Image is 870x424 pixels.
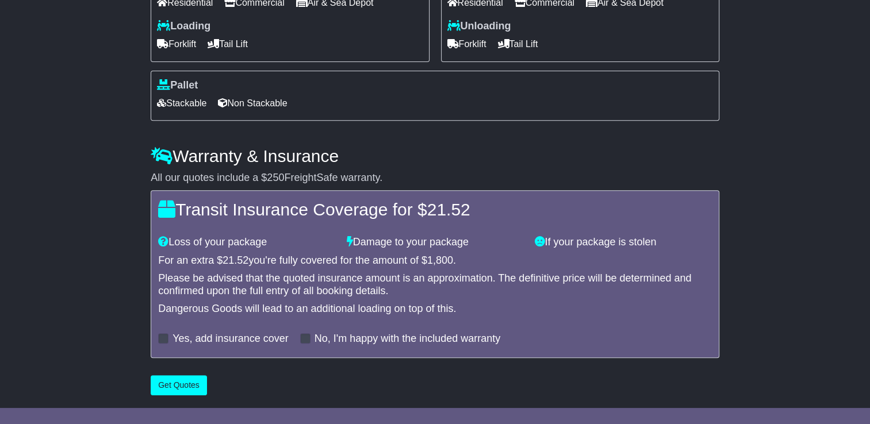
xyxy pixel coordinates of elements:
[151,172,719,184] div: All our quotes include a $ FreightSafe warranty.
[157,79,198,92] label: Pallet
[158,272,712,297] div: Please be advised that the quoted insurance amount is an approximation. The definitive price will...
[498,35,538,53] span: Tail Lift
[315,333,501,345] label: No, I'm happy with the included warranty
[529,236,718,249] div: If your package is stolen
[447,35,486,53] span: Forklift
[151,147,719,165] h4: Warranty & Insurance
[157,35,196,53] span: Forklift
[223,255,248,266] span: 21.52
[427,200,470,219] span: 21.52
[151,375,207,395] button: Get Quotes
[173,333,288,345] label: Yes, add insurance cover
[341,236,530,249] div: Damage to your package
[267,172,284,183] span: 250
[218,94,287,112] span: Non Stackable
[427,255,453,266] span: 1,800
[158,303,712,315] div: Dangerous Goods will lead to an additional loading on top of this.
[447,20,511,33] label: Unloading
[158,255,712,267] div: For an extra $ you're fully covered for the amount of $ .
[158,200,712,219] h4: Transit Insurance Coverage for $
[152,236,341,249] div: Loss of your package
[157,20,210,33] label: Loading
[157,94,206,112] span: Stackable
[208,35,248,53] span: Tail Lift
